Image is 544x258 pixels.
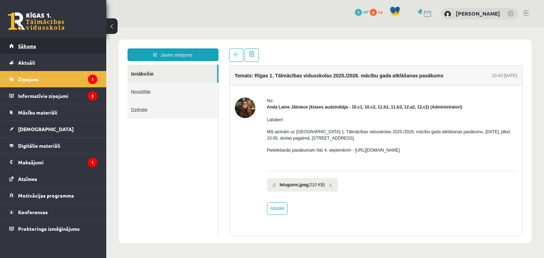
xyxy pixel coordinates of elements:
[18,142,60,149] span: Digitālie materiāli
[18,154,97,170] legend: Maksājumi
[355,9,362,16] span: 1
[161,101,411,114] p: Mīļi aicinām uz [GEOGRAPHIC_DATA] 1. Tālmācības vidusskolas 2025./2026. mācību gada atklāšanas pa...
[174,154,202,161] b: Ielugums.jpeg
[18,192,74,199] span: Motivācijas programma
[161,89,411,96] p: Labdien!
[370,9,386,14] a: 0 xp
[161,77,356,82] strong: Anda Laine Jātniece (klases audzinātāja - 10.c1, 10.c2, 11.b1, 11.b3, 12.a2, 12.c2) (Administratori)
[9,88,97,104] a: Informatīvie ziņojumi3
[161,120,411,126] p: Pieteikšanās pasākumam līdz 4. septembrim - [URL][DOMAIN_NAME]
[88,158,97,167] i: 1
[9,121,97,137] a: [DEMOGRAPHIC_DATA]
[129,46,338,51] h4: Temats: Rīgas 1. Tālmācības vidusskolas 2025./2026. mācību gada atklāšanas pasākums
[202,154,219,161] i: (210 KB)
[18,126,74,132] span: [DEMOGRAPHIC_DATA]
[21,37,111,55] a: Ienākošie
[386,45,411,52] div: 10:43 [DATE]
[9,204,97,220] a: Konferences
[456,10,500,17] a: [PERSON_NAME]
[21,21,112,34] a: Jauns ziņojums
[363,9,369,14] span: mP
[9,187,97,204] a: Motivācijas programma
[9,38,97,54] a: Sākums
[444,11,451,18] img: Roberts Bondarevs
[21,74,112,92] a: Dzēstie
[161,175,181,188] a: Atbildēt
[18,59,35,66] span: Aktuāli
[18,71,97,87] legend: Ziņojumi
[18,88,97,104] legend: Informatīvie ziņojumi
[18,43,36,49] span: Sākums
[18,225,80,232] span: Proktoringa izmēģinājums
[88,75,97,84] i: 1
[21,55,112,74] a: Nosūtītie
[9,54,97,71] a: Aktuāli
[9,221,97,237] a: Proktoringa izmēģinājums
[9,104,97,121] a: Mācību materiāli
[355,9,369,14] a: 1 mP
[18,176,37,182] span: Atzīmes
[129,70,149,91] img: Anda Laine Jātniece (klases audzinātāja - 10.c1, 10.c2, 11.b1, 11.b3, 12.a2, 12.c2)
[88,91,97,101] i: 3
[18,209,48,215] span: Konferences
[370,9,377,16] span: 0
[161,70,411,77] div: No:
[18,109,57,116] span: Mācību materiāli
[9,171,97,187] a: Atzīmes
[9,137,97,154] a: Digitālie materiāli
[9,154,97,170] a: Maksājumi1
[9,71,97,87] a: Ziņojumi1
[8,12,64,30] a: Rīgas 1. Tālmācības vidusskola
[378,9,382,14] span: xp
